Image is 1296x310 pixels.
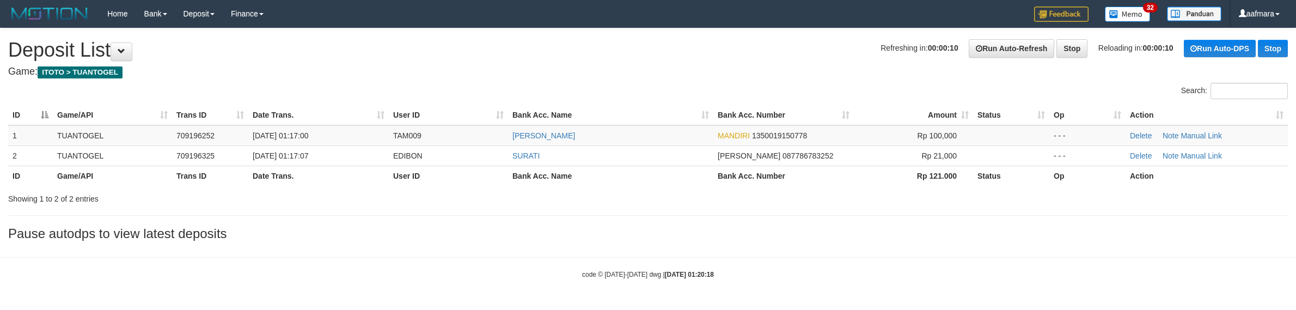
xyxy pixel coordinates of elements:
h3: Pause autodps to view latest deposits [8,227,1288,241]
strong: 00:00:10 [1143,44,1173,52]
th: Rp 121.000 [854,166,973,186]
span: Reloading in: [1098,44,1173,52]
th: Status: activate to sort column ascending [973,105,1049,125]
th: Game/API [53,166,172,186]
span: EDIBON [393,151,423,160]
td: TUANTOGEL [53,125,172,146]
a: Run Auto-Refresh [969,39,1054,58]
th: Bank Acc. Name: activate to sort column ascending [508,105,713,125]
th: ID [8,166,53,186]
td: 2 [8,145,53,166]
span: [PERSON_NAME] [718,151,780,160]
span: ITOTO > TUANTOGEL [38,66,123,78]
img: panduan.png [1167,7,1221,21]
a: Manual Link [1181,151,1222,160]
a: Stop [1258,40,1288,57]
th: Op: activate to sort column ascending [1049,105,1126,125]
th: User ID: activate to sort column ascending [389,105,508,125]
span: Rp 100,000 [918,131,957,140]
th: Bank Acc. Name [508,166,713,186]
span: [DATE] 01:17:00 [253,131,308,140]
th: Date Trans.: activate to sort column ascending [248,105,389,125]
span: MANDIRI [718,131,750,140]
th: ID: activate to sort column descending [8,105,53,125]
span: 32 [1143,3,1158,13]
img: MOTION_logo.png [8,5,91,22]
a: Delete [1130,131,1152,140]
span: [DATE] 01:17:07 [253,151,308,160]
span: Refreshing in: [881,44,958,52]
img: Button%20Memo.svg [1105,7,1151,22]
th: Op [1049,166,1126,186]
a: Note [1163,151,1179,160]
a: Note [1163,131,1179,140]
a: Run Auto-DPS [1184,40,1256,57]
span: Copy 1350019150778 to clipboard [752,131,807,140]
th: Date Trans. [248,166,389,186]
td: - - - [1049,145,1126,166]
a: Manual Link [1181,131,1222,140]
th: User ID [389,166,508,186]
th: Status [973,166,1049,186]
td: TUANTOGEL [53,145,172,166]
h4: Game: [8,66,1288,77]
th: Amount: activate to sort column ascending [854,105,973,125]
h1: Deposit List [8,39,1288,61]
span: Copy 087786783252 to clipboard [783,151,833,160]
th: Trans ID: activate to sort column ascending [172,105,248,125]
strong: [DATE] 01:20:18 [665,271,714,278]
span: 709196325 [176,151,215,160]
input: Search: [1211,83,1288,99]
th: Trans ID [172,166,248,186]
a: [PERSON_NAME] [512,131,575,140]
span: Rp 21,000 [921,151,957,160]
a: SURATI [512,151,540,160]
th: Action [1126,166,1288,186]
th: Action: activate to sort column ascending [1126,105,1288,125]
div: Showing 1 to 2 of 2 entries [8,189,532,204]
strong: 00:00:10 [928,44,958,52]
td: 1 [8,125,53,146]
span: 709196252 [176,131,215,140]
td: - - - [1049,125,1126,146]
a: Delete [1130,151,1152,160]
label: Search: [1181,83,1288,99]
small: code © [DATE]-[DATE] dwg | [582,271,714,278]
th: Bank Acc. Number [713,166,854,186]
span: TAM009 [393,131,421,140]
a: Stop [1056,39,1087,58]
th: Game/API: activate to sort column ascending [53,105,172,125]
img: Feedback.jpg [1034,7,1089,22]
th: Bank Acc. Number: activate to sort column ascending [713,105,854,125]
